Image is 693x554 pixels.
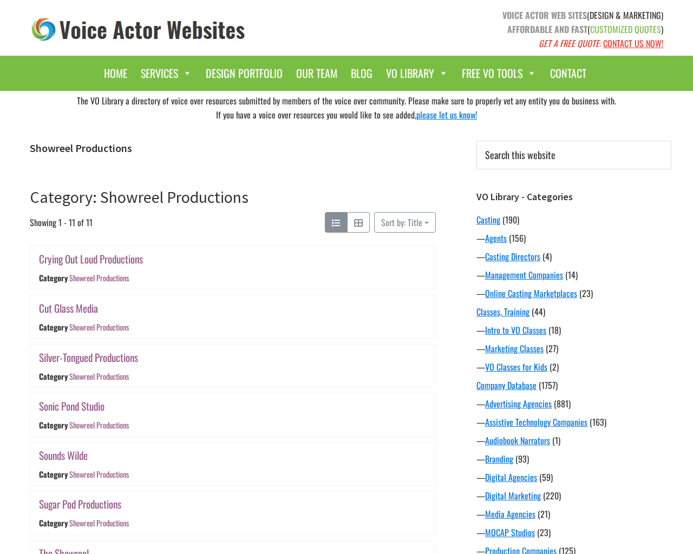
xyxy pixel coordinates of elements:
[69,371,129,382] a: Showreel Productions
[476,342,671,355] div: —
[39,321,68,333] div: Category
[539,471,553,484] span: (59)
[69,419,129,431] a: Showreel Productions
[537,526,551,539] span: (23)
[39,398,104,414] a: Sonic Pond Studio
[22,91,671,124] div: The VO Library a directory of voice over resources submitted by members of the voice over communi...
[507,23,587,36] strong: AFFORDABLE AND FAST
[39,251,143,267] a: Crying Out Loud Productions
[485,471,537,484] a: Digital Agencies
[69,469,129,480] a: Showreel Productions
[476,250,671,263] div: —
[548,324,561,337] span: (18)
[554,397,571,410] span: (881)
[539,37,601,50] em: GET A FREE QUOTE:
[485,526,535,539] a: MOCAP Studios
[485,415,587,428] a: Assistive Technology Companies
[39,349,138,365] a: Silver-Tongued Productions
[485,360,547,373] a: VO Classes for Kids
[476,305,529,318] a: Classes, Training
[538,507,550,520] span: (21)
[485,232,507,245] a: Agents
[476,232,671,245] div: —
[476,471,671,484] div: —
[69,321,129,333] a: Showreel Productions
[456,61,542,85] a: Free VO Tools
[476,526,671,539] div: —
[476,452,671,465] div: —
[39,518,68,529] div: Category
[69,518,129,529] a: Showreel Productions
[485,287,577,300] a: Online Casting Marketplaces
[476,397,671,410] div: —
[550,360,559,373] span: (2)
[543,489,561,502] span: (220)
[579,287,593,300] span: (23)
[476,489,671,502] div: —
[532,305,545,318] span: (44)
[39,419,68,431] div: Category
[476,434,671,447] div: —
[542,250,552,263] span: (4)
[502,213,519,226] span: (190)
[99,61,133,85] a: Home
[485,489,541,502] a: Digital Marketing
[546,342,558,355] span: (27)
[485,452,513,465] a: Branding
[416,108,477,121] a: please let us know!
[476,507,671,520] div: —
[30,212,93,233] span: Showing 1 - 11 of 11
[485,434,550,447] a: Audiobook Narrators
[476,379,537,392] a: Company Database
[476,324,671,337] div: —
[502,9,587,22] strong: VOICE ACTOR WEB SITES
[476,191,671,203] h3: VO Library - Categories
[485,342,544,355] a: Marketing Classes
[476,268,671,281] div: —
[509,232,526,245] span: (156)
[374,212,436,233] button: Sort by: Title
[485,507,535,520] a: Media Agencies
[485,268,563,281] a: Management Companies
[476,287,671,300] div: —
[476,213,500,226] a: Casting
[39,371,68,382] div: Category
[590,23,661,36] span: CUSTOMIZED QUOTES
[69,273,129,284] a: Showreel Productions
[476,415,671,428] div: —
[476,360,671,373] div: —
[476,141,671,169] input: Search this website
[30,142,436,155] h1: Showreel Productions
[39,447,88,463] a: Sounds Wilde
[552,434,560,447] span: (1)
[485,324,546,337] a: Intro to VO Classes
[515,452,529,465] span: (93)
[590,415,606,428] span: (163)
[200,61,288,85] a: Design Portfolio
[485,397,552,410] a: Advertising Agencies
[291,61,343,85] a: Our Team
[603,37,663,50] a: CONTACT US NOW!
[355,8,663,50] p: (DESIGN & MARKETING) ( )
[39,469,68,480] div: Category
[345,61,378,85] a: Blog
[539,379,558,392] span: (1757)
[485,250,540,263] a: Casting Directors
[30,187,249,207] a: Category: Showreel Productions
[545,61,592,85] a: Contact
[30,15,247,44] img: voice_actor_websites_logo
[39,496,121,512] a: Sugar Pod Productions
[39,273,68,284] div: Category
[565,268,578,281] span: (14)
[135,61,198,85] a: Services
[381,61,454,85] a: VO Library
[39,300,98,316] a: Cut Glass Media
